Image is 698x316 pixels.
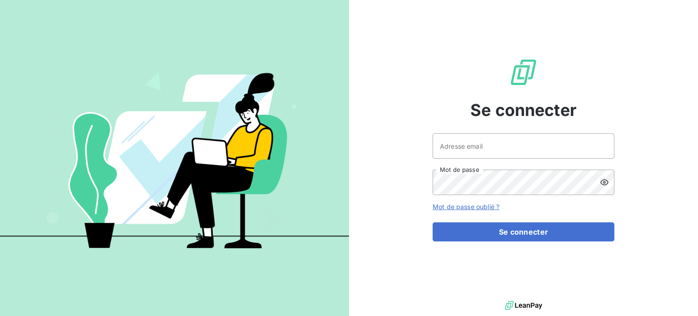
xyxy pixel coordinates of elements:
[433,203,499,211] a: Mot de passe oublié ?
[505,299,542,312] img: logo
[433,222,614,241] button: Se connecter
[470,98,577,122] span: Se connecter
[509,58,538,87] img: Logo LeanPay
[433,133,614,159] input: placeholder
